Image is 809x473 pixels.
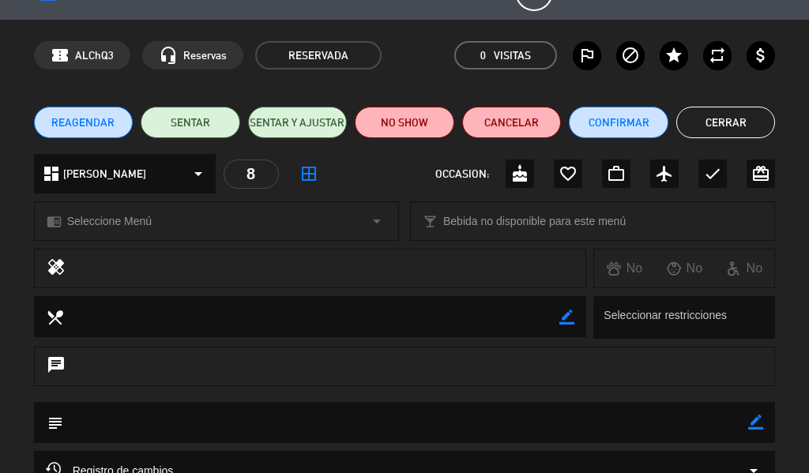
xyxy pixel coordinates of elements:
span: Bebida no disponible para este menú [443,212,626,231]
i: arrow_drop_down [189,164,208,183]
i: dashboard [42,164,61,183]
i: check [703,164,722,183]
i: airplanemode_active [655,164,674,183]
i: card_giftcard [751,164,770,183]
i: arrow_drop_down [367,212,386,231]
span: Seleccione Menú [67,212,152,231]
i: healing [47,257,66,280]
div: 8 [224,160,279,189]
button: SENTAR [141,107,240,138]
span: [PERSON_NAME] [63,165,146,183]
button: Confirmar [569,107,668,138]
i: block [621,46,640,65]
span: REAGENDAR [51,114,115,131]
i: outlined_flag [578,46,596,65]
div: No [714,258,774,279]
i: star [664,46,683,65]
i: chat [47,355,66,377]
span: Reservas [183,47,227,65]
i: local_dining [46,308,63,325]
i: repeat [708,46,727,65]
i: border_color [748,415,763,430]
i: chrome_reader_mode [47,214,62,229]
i: work_outline [607,164,626,183]
em: Visitas [494,47,531,65]
button: Cancelar [462,107,562,138]
button: Cerrar [676,107,776,138]
span: 0 [480,47,486,65]
div: No [594,258,654,279]
i: headset_mic [159,46,178,65]
i: border_color [559,310,574,325]
span: OCCASION: [435,165,489,183]
button: NO SHOW [355,107,454,138]
button: REAGENDAR [34,107,134,138]
i: subject [46,414,63,431]
span: RESERVADA [255,41,382,69]
i: favorite_border [559,164,578,183]
i: attach_money [751,46,770,65]
span: ALChQ3 [75,47,114,65]
span: confirmation_number [51,46,70,65]
div: No [654,258,714,279]
i: border_all [299,164,318,183]
i: cake [510,164,529,183]
i: local_bar [423,214,438,229]
button: SENTAR Y AJUSTAR [248,107,348,138]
